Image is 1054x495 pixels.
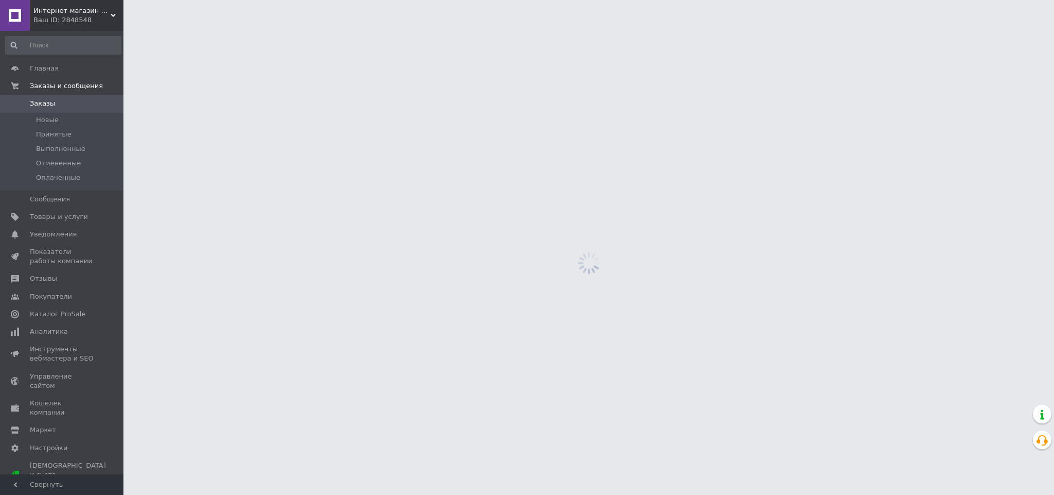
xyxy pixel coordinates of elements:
[30,230,77,239] span: Уведомления
[30,425,56,435] span: Маркет
[30,64,59,73] span: Главная
[30,81,103,91] span: Заказы и сообщения
[30,212,88,221] span: Товары и услуги
[30,372,95,390] span: Управление сайтом
[30,399,95,417] span: Кошелек компании
[30,461,106,489] span: [DEMOGRAPHIC_DATA] и счета
[36,144,85,153] span: Выполненные
[30,292,72,301] span: Покупатели
[30,247,95,266] span: Показатели работы компании
[33,15,123,25] div: Ваш ID: 2848548
[36,159,81,168] span: Отмененные
[30,443,67,453] span: Настройки
[5,36,121,55] input: Поиск
[36,130,72,139] span: Принятые
[30,327,68,336] span: Аналитика
[30,345,95,363] span: Инструменты вебмастера и SEO
[30,310,85,319] span: Каталог ProSale
[36,173,80,182] span: Оплаченные
[30,99,55,108] span: Заказы
[30,195,70,204] span: Сообщения
[36,115,59,125] span: Новые
[33,6,111,15] span: Интернет-магазин House-Soft
[575,249,603,277] img: spinner_grey-bg-hcd09dd2d8f1a785e3413b09b97f8118e7.gif
[30,274,57,283] span: Отзывы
